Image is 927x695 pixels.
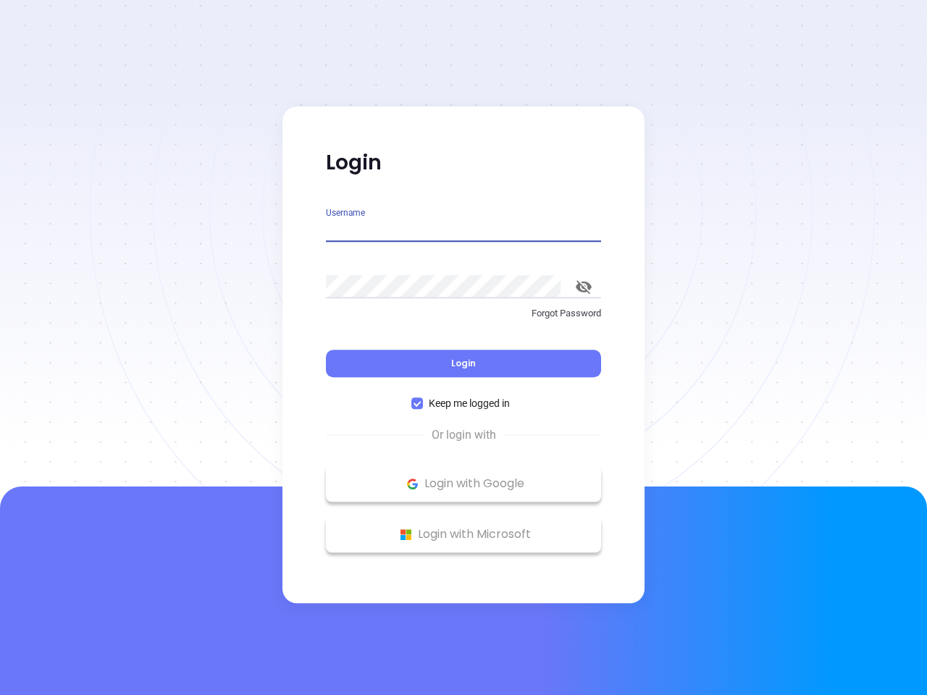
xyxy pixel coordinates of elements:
[397,526,415,544] img: Microsoft Logo
[326,306,601,321] p: Forgot Password
[326,208,365,217] label: Username
[566,269,601,304] button: toggle password visibility
[326,516,601,552] button: Microsoft Logo Login with Microsoft
[333,523,594,545] p: Login with Microsoft
[326,150,601,176] p: Login
[333,473,594,494] p: Login with Google
[403,475,421,493] img: Google Logo
[326,350,601,377] button: Login
[326,306,601,332] a: Forgot Password
[326,466,601,502] button: Google Logo Login with Google
[424,426,503,444] span: Or login with
[423,395,516,411] span: Keep me logged in
[451,357,476,369] span: Login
